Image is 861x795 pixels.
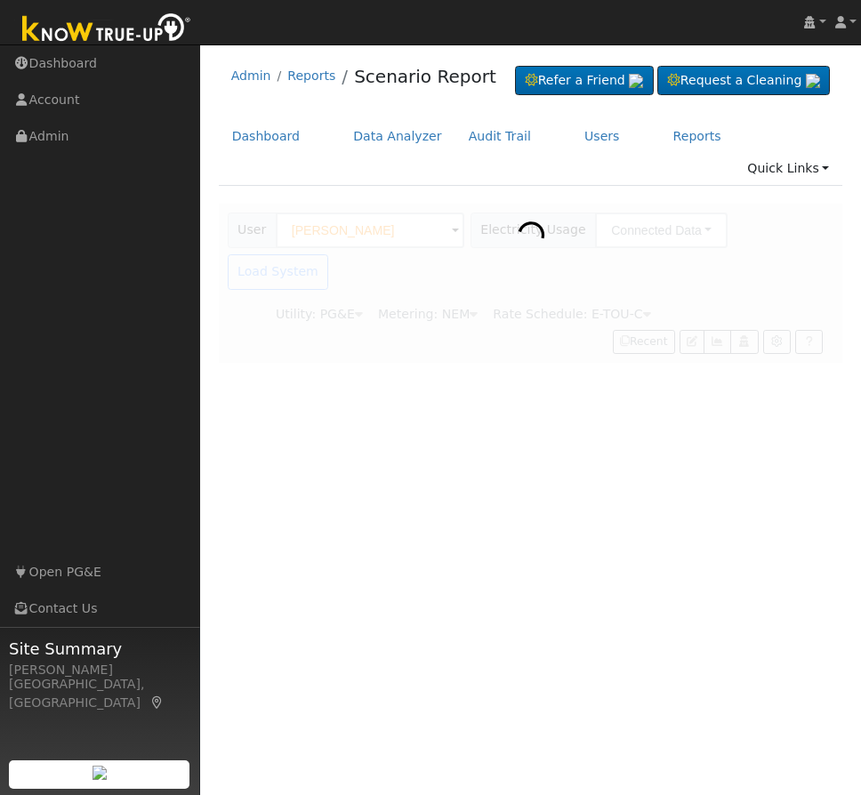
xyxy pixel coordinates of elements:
[9,675,190,712] div: [GEOGRAPHIC_DATA], [GEOGRAPHIC_DATA]
[231,68,271,83] a: Admin
[93,766,107,780] img: retrieve
[806,74,820,88] img: retrieve
[657,66,830,96] a: Request a Cleaning
[455,120,544,153] a: Audit Trail
[629,74,643,88] img: retrieve
[571,120,633,153] a: Users
[734,152,842,185] a: Quick Links
[515,66,654,96] a: Refer a Friend
[354,66,496,87] a: Scenario Report
[660,120,735,153] a: Reports
[340,120,455,153] a: Data Analyzer
[219,120,314,153] a: Dashboard
[9,661,190,679] div: [PERSON_NAME]
[9,637,190,661] span: Site Summary
[287,68,335,83] a: Reports
[13,10,200,50] img: Know True-Up
[149,695,165,710] a: Map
